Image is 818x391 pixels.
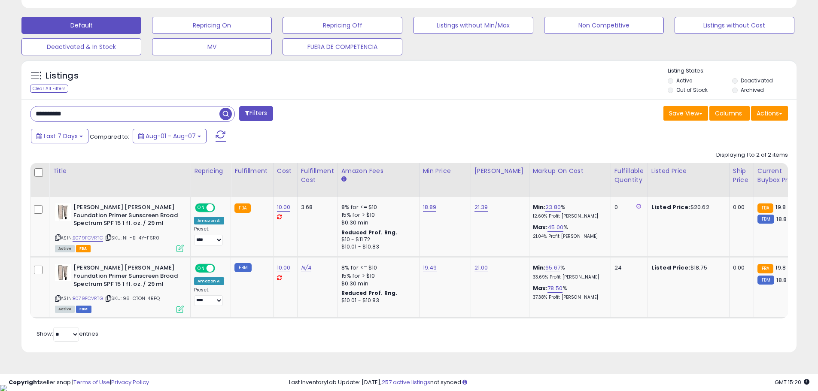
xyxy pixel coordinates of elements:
div: % [533,224,604,239]
div: Last InventoryLab Update: [DATE], not synced. [289,379,809,387]
th: The percentage added to the cost of goods (COGS) that forms the calculator for Min & Max prices. [529,163,611,197]
div: Repricing [194,167,227,176]
div: 0.00 [733,264,747,272]
b: Reduced Prof. Rng. [341,289,398,297]
div: Fulfillable Quantity [614,167,644,185]
a: 65.67 [545,264,560,272]
div: % [533,285,604,300]
a: 21.00 [474,264,488,272]
button: Listings without Min/Max [413,17,533,34]
span: OFF [214,265,228,272]
button: Save View [663,106,708,121]
img: 41w8JR2tx6L._SL40_.jpg [55,203,71,221]
a: B079FCVRTG [73,295,103,302]
div: % [533,264,604,280]
div: $0.30 min [341,219,413,227]
button: Actions [751,106,788,121]
a: Terms of Use [73,378,110,386]
div: $10.01 - $10.83 [341,243,413,251]
a: 18.89 [423,203,437,212]
span: Last 7 Days [44,132,78,140]
b: Max: [533,223,548,231]
span: 2025-08-16 15:20 GMT [775,378,809,386]
div: $18.75 [651,264,723,272]
button: Repricing On [152,17,272,34]
div: Preset: [194,287,224,306]
span: 19.8 [775,264,786,272]
p: Listing States: [668,67,797,75]
button: Columns [709,106,750,121]
a: 257 active listings [382,378,430,386]
label: Archived [741,86,764,94]
small: FBA [234,203,250,213]
span: | SKU: 98-OTON-4RFQ [104,295,160,302]
div: 3.68 [301,203,331,211]
span: All listings currently available for purchase on Amazon [55,245,75,252]
span: ON [196,204,207,212]
button: Last 7 Days [31,129,88,143]
span: FBA [76,245,91,252]
div: Current Buybox Price [757,167,802,185]
span: Show: entries [36,330,98,338]
small: FBA [757,203,773,213]
div: Amazon AI [194,277,224,285]
div: ASIN: [55,203,184,251]
button: Default [21,17,141,34]
small: Amazon Fees. [341,176,347,183]
div: 0.00 [733,203,747,211]
a: 10.00 [277,264,291,272]
button: Filters [239,106,273,121]
p: 12.60% Profit [PERSON_NAME] [533,213,604,219]
div: Preset: [194,226,224,246]
a: 23.80 [545,203,561,212]
div: $0.30 min [341,280,413,288]
div: 15% for > $10 [341,272,413,280]
label: Deactivated [741,77,773,84]
div: % [533,203,604,219]
div: 8% for <= $10 [341,203,413,211]
a: 19.49 [423,264,437,272]
div: Amazon Fees [341,167,416,176]
a: B079FCVRTG [73,234,103,242]
div: 24 [614,264,641,272]
div: 8% for <= $10 [341,264,413,272]
span: Columns [715,109,742,118]
b: Min: [533,203,546,211]
div: 0 [614,203,641,211]
b: Listed Price: [651,203,690,211]
div: $20.62 [651,203,723,211]
label: Out of Stock [676,86,708,94]
span: ON [196,265,207,272]
small: FBM [757,215,774,224]
div: $10 - $11.72 [341,236,413,243]
p: 37.38% Profit [PERSON_NAME] [533,294,604,300]
div: Markup on Cost [533,167,607,176]
div: 15% for > $10 [341,211,413,219]
span: | SKU: NH-BH4Y-FSR0 [104,234,159,241]
b: Reduced Prof. Rng. [341,229,398,236]
b: Listed Price: [651,264,690,272]
button: Non Competitive [544,17,664,34]
span: OFF [214,204,228,212]
span: All listings currently available for purchase on Amazon [55,306,75,313]
div: Ship Price [733,167,750,185]
div: Listed Price [651,167,726,176]
p: 33.69% Profit [PERSON_NAME] [533,274,604,280]
div: Amazon AI [194,217,224,224]
a: 10.00 [277,203,291,212]
button: Aug-01 - Aug-07 [133,129,207,143]
div: Displaying 1 to 2 of 2 items [716,151,788,159]
b: [PERSON_NAME] [PERSON_NAME] Foundation Primer Sunscreen Broad Spectrum SPF 15 1 fl. oz. / 29 ml [73,203,178,230]
div: Fulfillment [234,167,269,176]
button: FUERA DE COMPETENCIA [283,38,402,55]
a: 45.00 [547,223,563,232]
a: Privacy Policy [111,378,149,386]
a: N/A [301,264,311,272]
h5: Listings [46,70,79,82]
span: 19.8 [775,203,786,211]
div: Clear All Filters [30,85,68,93]
div: Cost [277,167,294,176]
span: FBM [76,306,91,313]
span: 18.8 [776,276,787,284]
div: $10.01 - $10.83 [341,297,413,304]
